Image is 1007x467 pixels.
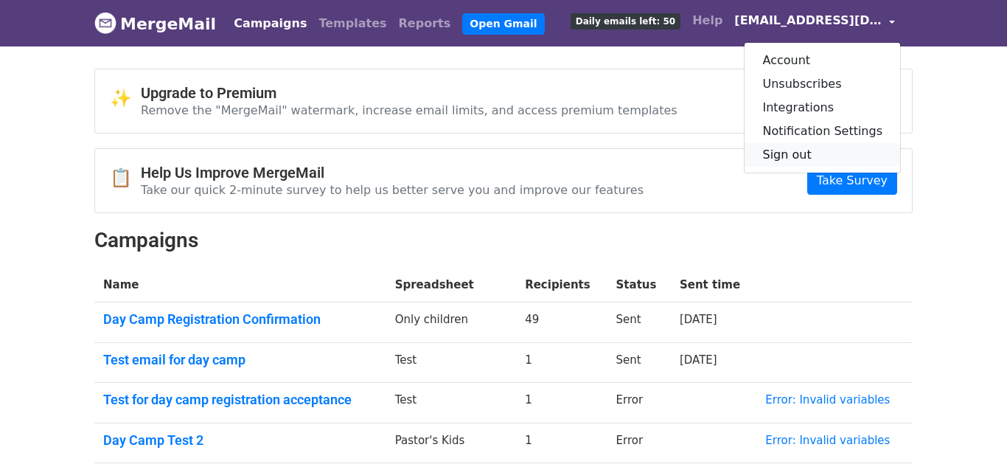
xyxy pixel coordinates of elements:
[516,423,607,463] td: 1
[516,383,607,423] td: 1
[728,6,901,41] a: [EMAIL_ADDRESS][DOMAIN_NAME]
[386,302,516,343] td: Only children
[103,311,377,328] a: Day Camp Registration Confirmation
[734,12,882,30] span: [EMAIL_ADDRESS][DOMAIN_NAME]
[94,228,913,253] h2: Campaigns
[565,6,686,35] a: Daily emails left: 50
[141,182,644,198] p: Take our quick 2-minute survey to help us better serve you and improve our features
[745,72,900,96] a: Unsubscribes
[313,9,392,38] a: Templates
[141,84,677,102] h4: Upgrade to Premium
[393,9,457,38] a: Reports
[765,393,890,407] a: Error: Invalid variables
[807,167,897,195] a: Take Survey
[103,352,377,368] a: Test email for day camp
[680,353,717,367] a: [DATE]
[745,120,900,143] a: Notification Settings
[607,383,671,423] td: Error
[110,167,141,189] span: 📋
[516,268,607,302] th: Recipients
[607,268,671,302] th: Status
[607,342,671,383] td: Sent
[94,268,386,302] th: Name
[386,342,516,383] td: Test
[94,12,116,34] img: MergeMail logo
[141,164,644,181] h4: Help Us Improve MergeMail
[571,13,680,30] span: Daily emails left: 50
[228,9,313,38] a: Campaigns
[103,432,377,449] a: Day Camp Test 2
[103,392,377,408] a: Test for day camp registration acceptance
[744,42,901,173] div: [EMAIL_ADDRESS][DOMAIN_NAME]
[607,423,671,463] td: Error
[141,103,677,118] p: Remove the "MergeMail" watermark, increase email limits, and access premium templates
[765,434,890,447] a: Error: Invalid variables
[671,268,756,302] th: Sent time
[386,383,516,423] td: Test
[516,302,607,343] td: 49
[686,6,728,35] a: Help
[516,342,607,383] td: 1
[386,268,516,302] th: Spreadsheet
[933,396,1007,467] iframe: Chat Widget
[745,143,900,167] a: Sign out
[745,49,900,72] a: Account
[110,88,141,109] span: ✨
[94,8,216,39] a: MergeMail
[745,96,900,120] a: Integrations
[607,302,671,343] td: Sent
[386,423,516,463] td: Pastor's Kids
[680,313,717,326] a: [DATE]
[462,13,544,35] a: Open Gmail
